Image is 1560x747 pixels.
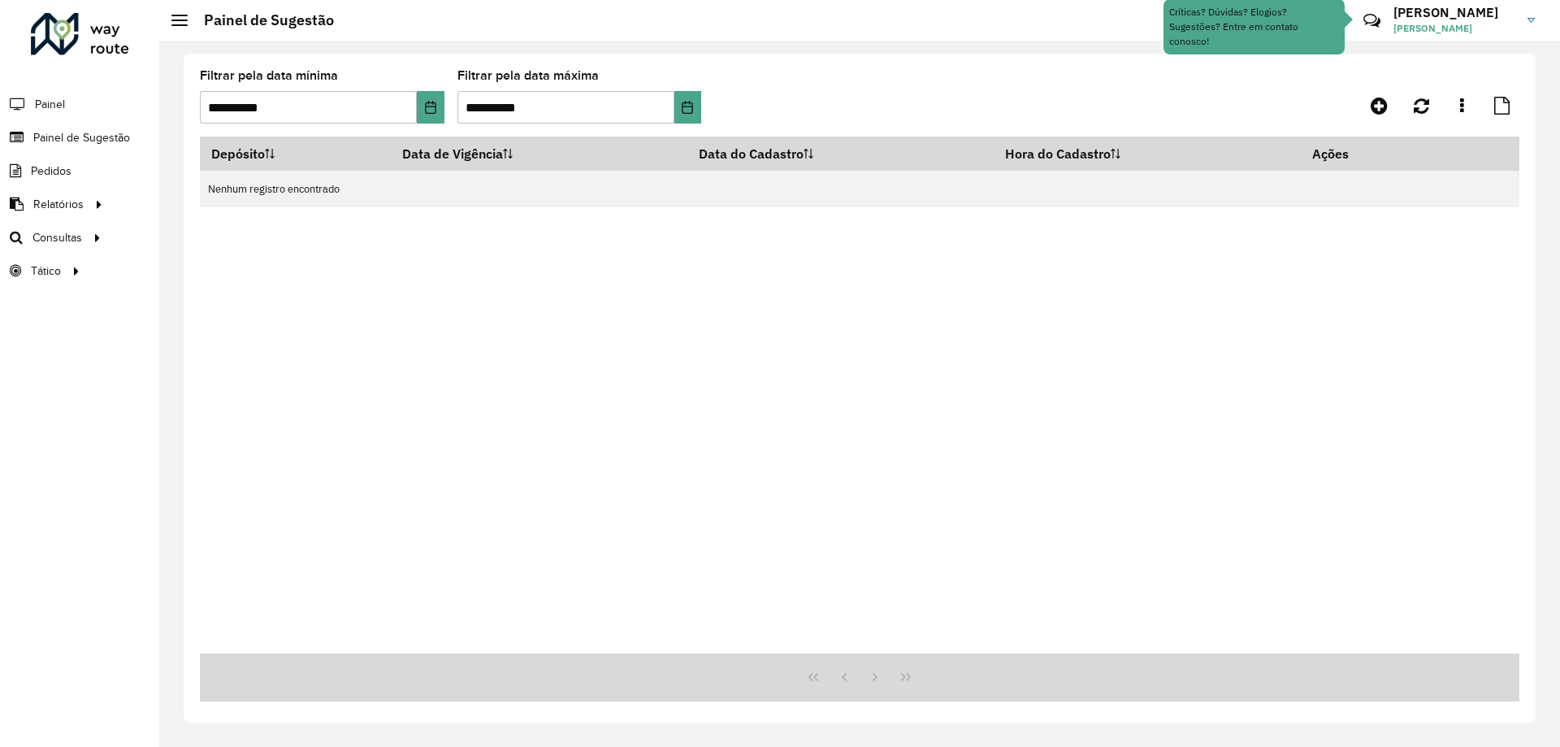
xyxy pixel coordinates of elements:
span: Pedidos [31,163,71,180]
th: Data de Vigência [392,137,688,171]
th: Data do Cadastro [688,137,994,171]
th: Hora do Cadastro [994,137,1302,171]
span: Painel de Sugestão [33,129,130,146]
td: Nenhum registro encontrado [200,171,1519,207]
a: Contato Rápido [1354,3,1389,38]
h3: [PERSON_NAME] [1393,5,1515,20]
span: Painel [35,96,65,113]
th: Depósito [200,137,392,171]
button: Choose Date [417,91,444,124]
button: Choose Date [674,91,701,124]
label: Filtrar pela data mínima [200,66,338,85]
span: Tático [31,263,61,280]
h2: Painel de Sugestão [188,11,334,29]
th: Ações [1301,137,1398,171]
span: Consultas [32,229,82,246]
label: Filtrar pela data máxima [457,66,599,85]
span: [PERSON_NAME] [1393,21,1515,36]
span: Relatórios [33,196,84,213]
